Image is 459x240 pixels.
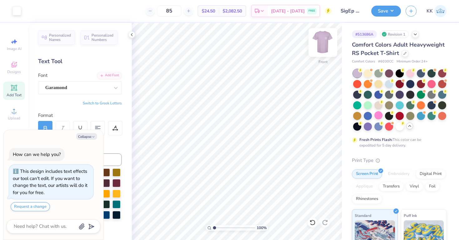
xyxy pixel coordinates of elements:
div: Digital Print [416,169,446,179]
span: Minimum Order: 24 + [397,59,428,64]
button: Request a change [11,202,50,211]
div: Screen Print [352,169,382,179]
input: – – [157,5,181,17]
span: Upload [8,116,20,121]
span: 100 % [257,225,267,231]
img: Katie Kelly [434,5,447,17]
span: Comfort Colors Adult Heavyweight RS Pocket T-Shirt [352,41,445,57]
a: KK [427,5,447,17]
div: Transfers [379,182,404,191]
span: Add Text [7,92,22,97]
div: This color can be expedited for 5 day delivery. [359,137,436,148]
div: Applique [352,182,377,191]
div: Foil [425,182,440,191]
span: Designs [7,69,21,74]
span: Standard [355,212,371,219]
label: Font [38,72,47,79]
div: Add Font [97,72,122,79]
span: Personalized Numbers [91,33,114,42]
button: Save [371,6,401,17]
span: Personalized Names [49,33,71,42]
span: Puff Ink [404,212,417,219]
button: Switch to Greek Letters [83,101,122,106]
span: KK [427,7,433,15]
strong: Fresh Prints Flash: [359,137,392,142]
div: Text Tool [38,57,122,66]
div: Front [318,59,328,65]
div: Format [38,112,122,119]
span: FREE [308,9,315,13]
button: Collapse [76,133,97,140]
span: $24.50 [202,8,215,14]
div: # 513686A [352,30,377,38]
span: $2,082.50 [223,8,242,14]
div: How can we help you? [13,151,61,157]
img: Front [310,30,335,55]
div: This design includes text effects our tool can't edit. If you want to change the text, our artist... [13,168,87,196]
div: Embroidery [384,169,414,179]
div: Vinyl [406,182,423,191]
div: Revision 1 [380,30,409,38]
span: # 6030CC [378,59,393,64]
div: Print Type [352,157,447,164]
span: Comfort Colors [352,59,375,64]
div: Rhinestones [352,194,382,204]
span: [DATE] - [DATE] [271,8,305,14]
input: Untitled Design [336,5,367,17]
span: Image AI [7,46,22,51]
